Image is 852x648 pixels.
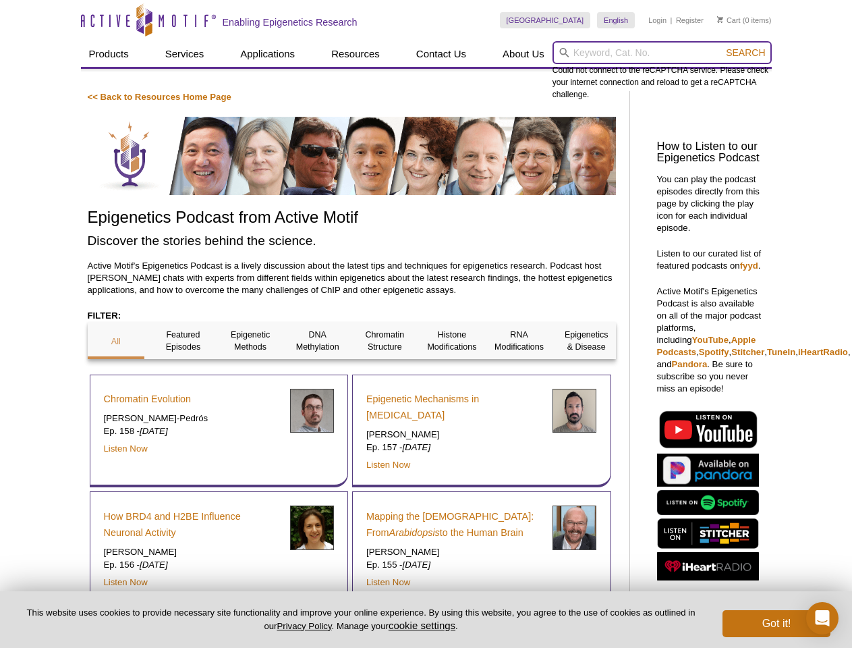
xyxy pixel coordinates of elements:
p: Epigenetic Methods [222,329,279,353]
a: Listen Now [366,460,410,470]
a: Login [648,16,666,25]
p: Listen to our curated list of featured podcasts on . [657,248,765,272]
p: DNA Methylation [289,329,346,353]
img: Joseph Ecker headshot [552,506,596,549]
p: Ep. 155 - [366,559,542,571]
h1: Epigenetics Podcast from Active Motif [88,209,616,228]
a: Epigenetic Mechanisms in [MEDICAL_DATA] [366,391,542,423]
a: Privacy Policy [277,621,331,631]
h2: Discover the stories behind the science. [88,232,616,250]
p: [PERSON_NAME] [366,429,542,441]
em: [DATE] [140,560,168,570]
a: Register [676,16,704,25]
a: Pandora [672,359,708,369]
a: About Us [494,41,552,67]
p: Ep. 156 - [104,559,280,571]
a: How BRD4 and H2BE Influence Neuronal Activity [104,508,280,541]
img: Listen on YouTube [657,408,759,450]
em: [DATE] [140,426,168,436]
a: Apple Podcasts [657,335,756,357]
p: You can play the podcast episodes directly from this page by clicking the play icon for each indi... [657,173,765,234]
img: Listen on Stitcher [657,518,759,549]
h2: Enabling Epigenetics Research [223,16,358,28]
p: All [88,335,145,348]
p: Ep. 157 - [366,441,542,454]
a: << Back to Resources Home Page [88,92,231,102]
p: Histone Modifications [424,329,481,353]
a: Cart [717,16,741,25]
h3: How to Listen to our Epigenetics Podcast [657,141,765,164]
div: Could not connect to the reCAPTCHA service. Please check your internet connection and reload to g... [552,41,772,101]
button: Got it! [722,610,830,637]
img: Luca Magnani headshot [552,389,596,433]
a: fyyd [740,261,758,271]
img: Your Cart [717,16,723,23]
p: This website uses cookies to provide necessary site functionality and improve your online experie... [22,607,700,632]
li: | [671,12,673,28]
button: Search [722,47,769,59]
a: Listen Now [366,577,410,587]
a: TuneIn [767,347,795,357]
p: Chromatin Structure [356,329,414,353]
a: Resources [323,41,388,67]
p: Active Motif's Epigenetics Podcast is a lively discussion about the latest tips and techniques fo... [88,260,616,296]
img: Listen on Spotify [657,490,759,515]
img: Arnau Sebe Pedros headshot [290,389,334,433]
img: Erica Korb headshot [290,506,334,549]
a: Applications [232,41,303,67]
em: [DATE] [403,442,431,452]
a: Mapping the [DEMOGRAPHIC_DATA]: FromArabidopsisto the Human Brain [366,508,542,541]
p: Active Motif's Epigenetics Podcast is also available on all of the major podcast platforms, inclu... [657,286,765,395]
p: [PERSON_NAME]-Pedrós [104,412,280,425]
span: Search [726,47,765,58]
p: [PERSON_NAME] [104,546,280,558]
p: [PERSON_NAME] [366,546,542,558]
a: [GEOGRAPHIC_DATA] [500,12,591,28]
input: Keyword, Cat. No. [552,41,772,64]
a: Contact Us [408,41,474,67]
em: Arabidopsis [389,527,440,538]
a: Chromatin Evolution [104,391,192,407]
p: Featured Episodes [154,329,212,353]
strong: FILTER: [88,310,121,321]
a: Products [81,41,137,67]
p: RNA Modifications [490,329,548,353]
img: Discover the stories behind the science. [88,117,616,195]
img: Listen on Pandora [657,454,759,487]
a: English [597,12,635,28]
a: Stitcher [731,347,764,357]
p: Ep. 158 - [104,425,280,437]
img: Listen on iHeartRadio [657,552,759,581]
a: YouTube [692,335,729,345]
a: iHeartRadio [798,347,848,357]
li: (0 items) [717,12,772,28]
div: Open Intercom Messenger [806,602,839,634]
a: Listen Now [104,443,148,454]
a: Services [157,41,212,67]
p: Epigenetics & Disease [558,329,615,353]
em: [DATE] [403,560,431,570]
a: Listen Now [104,577,148,587]
a: Spotify [699,347,729,357]
button: cookie settings [389,620,455,631]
